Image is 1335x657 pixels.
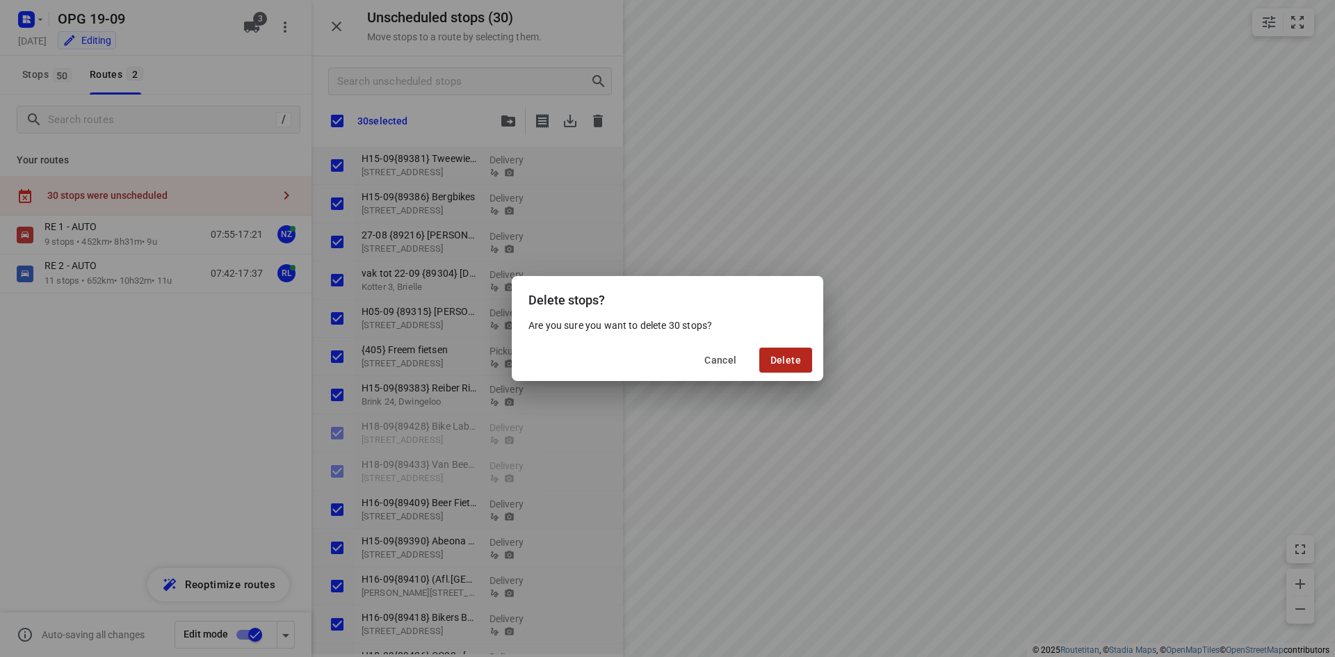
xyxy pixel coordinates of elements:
[770,355,801,366] span: Delete
[759,348,812,373] button: Delete
[693,348,747,373] button: Cancel
[512,276,823,318] div: Delete stops?
[528,318,807,332] p: Are you sure you want to delete 30 stops?
[704,355,736,366] span: Cancel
